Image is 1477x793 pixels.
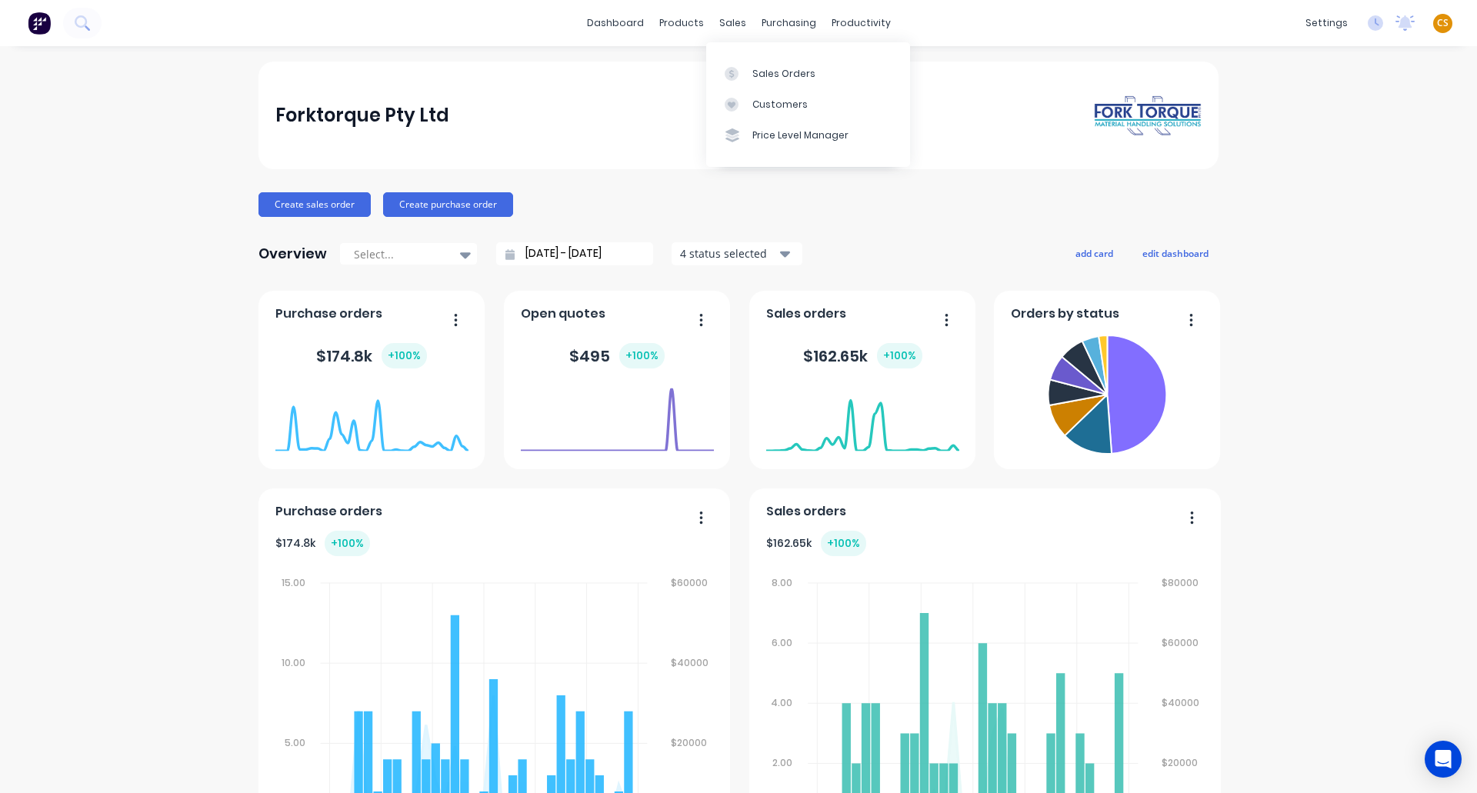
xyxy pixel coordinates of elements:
[1162,576,1199,589] tspan: $80000
[258,192,371,217] button: Create sales order
[772,757,792,770] tspan: 2.00
[281,576,305,589] tspan: 15.00
[712,12,754,35] div: sales
[672,656,709,669] tspan: $40000
[752,67,815,81] div: Sales Orders
[772,576,792,589] tspan: 8.00
[383,192,513,217] button: Create purchase order
[382,343,427,368] div: + 100 %
[752,128,849,142] div: Price Level Manager
[1094,95,1202,137] img: Forktorque Pty Ltd
[275,531,370,556] div: $ 174.8k
[275,100,449,131] div: Forktorque Pty Ltd
[258,238,327,269] div: Overview
[521,305,605,323] span: Open quotes
[1162,696,1200,709] tspan: $40000
[316,343,427,368] div: $ 174.8k
[1425,741,1462,778] div: Open Intercom Messenger
[275,305,382,323] span: Purchase orders
[1162,757,1199,770] tspan: $20000
[672,737,708,750] tspan: $20000
[772,636,792,649] tspan: 6.00
[766,305,846,323] span: Sales orders
[569,343,665,368] div: $ 495
[771,696,792,709] tspan: 4.00
[652,12,712,35] div: products
[824,12,899,35] div: productivity
[706,58,910,88] a: Sales Orders
[1162,636,1199,649] tspan: $60000
[281,656,305,669] tspan: 10.00
[803,343,922,368] div: $ 162.65k
[680,245,777,262] div: 4 status selected
[821,531,866,556] div: + 100 %
[672,242,802,265] button: 4 status selected
[1437,16,1449,30] span: CS
[284,737,305,750] tspan: 5.00
[1011,305,1119,323] span: Orders by status
[706,120,910,151] a: Price Level Manager
[1065,243,1123,263] button: add card
[28,12,51,35] img: Factory
[752,98,808,112] div: Customers
[1298,12,1355,35] div: settings
[754,12,824,35] div: purchasing
[706,89,910,120] a: Customers
[325,531,370,556] div: + 100 %
[579,12,652,35] a: dashboard
[1132,243,1219,263] button: edit dashboard
[877,343,922,368] div: + 100 %
[766,531,866,556] div: $ 162.65k
[619,343,665,368] div: + 100 %
[672,576,708,589] tspan: $60000
[275,502,382,521] span: Purchase orders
